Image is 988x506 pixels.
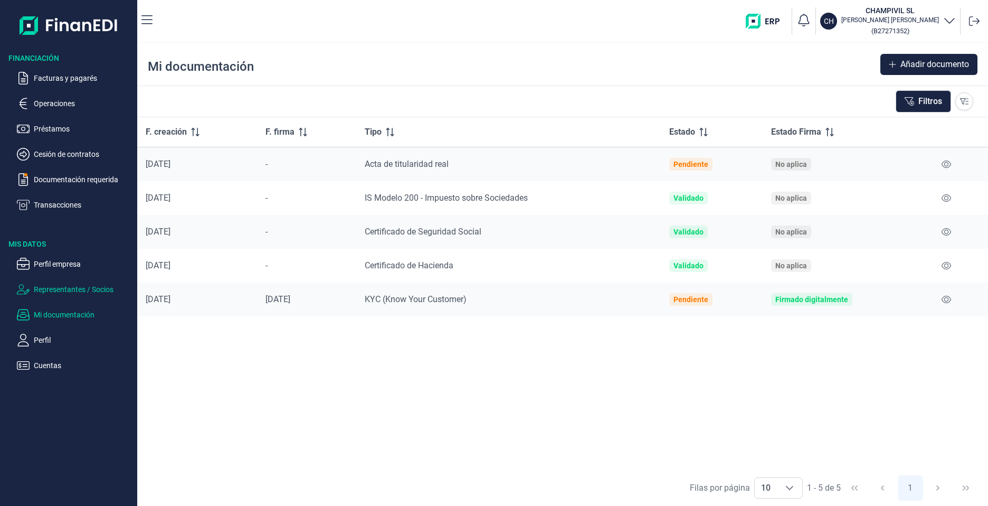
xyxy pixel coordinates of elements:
[17,283,133,296] button: Representantes / Socios
[365,294,467,304] span: KYC (Know Your Customer)
[34,72,133,85] p: Facturas y pagarés
[365,193,528,203] span: IS Modelo 200 - Impuesto sobre Sociedades
[900,58,969,71] span: Añadir documento
[146,193,249,203] div: [DATE]
[34,334,133,346] p: Perfil
[265,227,348,237] div: -
[34,123,133,135] p: Préstamos
[17,173,133,186] button: Documentación requerida
[775,228,807,236] div: No aplica
[17,359,133,372] button: Cuentas
[265,193,348,203] div: -
[841,16,939,24] p: [PERSON_NAME] [PERSON_NAME]
[673,295,708,304] div: Pendiente
[34,199,133,211] p: Transacciones
[824,16,834,26] p: CH
[870,475,895,501] button: Previous Page
[20,8,118,42] img: Logo de aplicación
[17,72,133,85] button: Facturas y pagarés
[896,90,951,113] button: Filtros
[690,482,750,494] div: Filas por página
[34,308,133,321] p: Mi documentación
[925,475,951,501] button: Next Page
[34,258,133,270] p: Perfil empresa
[755,478,777,498] span: 10
[17,258,133,270] button: Perfil empresa
[775,160,807,168] div: No aplica
[953,475,978,501] button: Last Page
[746,14,787,29] img: erp
[17,148,133,161] button: Cesión de contratos
[673,160,708,168] div: Pendiente
[365,159,449,169] span: Acta de titularidad real
[265,159,348,170] div: -
[771,126,821,138] span: Estado Firma
[898,475,923,501] button: Page 1
[146,227,249,237] div: [DATE]
[775,261,807,270] div: No aplica
[673,261,704,270] div: Validado
[34,359,133,372] p: Cuentas
[34,173,133,186] p: Documentación requerida
[775,295,848,304] div: Firmado digitalmente
[146,159,249,170] div: [DATE]
[34,97,133,110] p: Operaciones
[807,484,841,492] span: 1 - 5 de 5
[146,294,249,305] div: [DATE]
[365,227,481,237] span: Certificado de Seguridad Social
[775,194,807,202] div: No aplica
[365,260,453,270] span: Certificado de Hacienda
[673,228,704,236] div: Validado
[148,58,254,75] div: Mi documentación
[146,260,249,271] div: [DATE]
[265,294,348,305] div: [DATE]
[777,478,802,498] div: Choose
[17,199,133,211] button: Transacciones
[34,283,133,296] p: Representantes / Socios
[17,334,133,346] button: Perfil
[34,148,133,161] p: Cesión de contratos
[17,97,133,110] button: Operaciones
[265,260,348,271] div: -
[17,123,133,135] button: Préstamos
[146,126,187,138] span: F. creación
[673,194,704,202] div: Validado
[365,126,382,138] span: Tipo
[880,54,977,75] button: Añadir documento
[17,308,133,321] button: Mi documentación
[820,5,956,37] button: CHCHAMPIVIL SL[PERSON_NAME] [PERSON_NAME](B27271352)
[842,475,867,501] button: First Page
[265,126,294,138] span: F. firma
[669,126,695,138] span: Estado
[841,5,939,16] h3: CHAMPIVIL SL
[871,27,909,35] small: Copiar cif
